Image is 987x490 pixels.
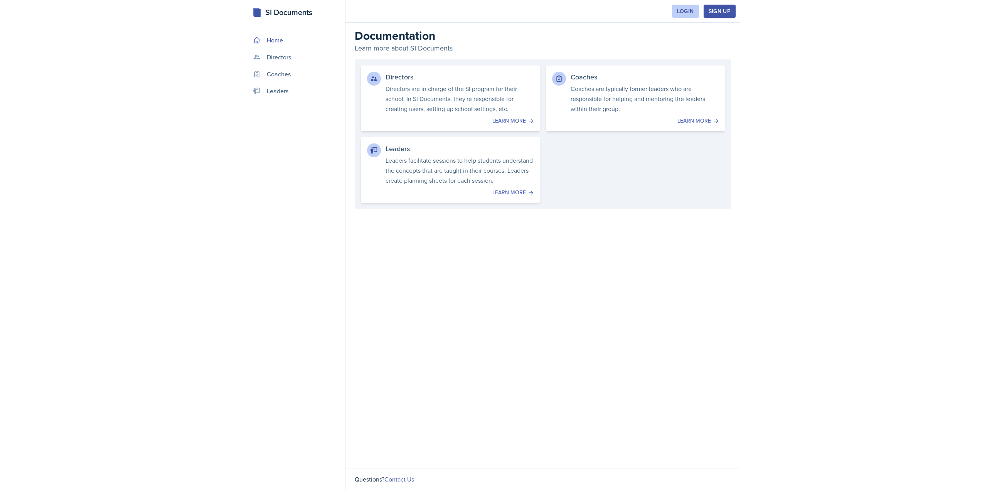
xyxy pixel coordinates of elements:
a: Directors Directors are in charge of the SI program for their school. In SI Documents, they're re... [361,66,540,131]
a: Home [250,32,342,48]
a: Coaches Coaches are typically former leaders who are responsible for helping and mentoring the le... [546,66,725,131]
div: Directors [386,72,534,82]
button: Login [672,5,699,18]
button: Sign Up [704,5,736,18]
div: Learn more [367,117,534,125]
a: Coaches [250,66,342,82]
a: Directors [250,49,342,65]
div: Questions? [345,468,740,490]
div: Sign Up [709,8,731,14]
div: Coaches [571,72,719,82]
p: Directors are in charge of the SI program for their school. In SI Documents, they're responsible ... [386,84,534,114]
div: Leaders [386,143,534,154]
a: Leaders [250,83,342,99]
p: Learn more about SI Documents [355,43,731,53]
p: Leaders facilitate sessions to help students understand the concepts that are taught in their cou... [386,155,534,185]
a: Contact Us [384,475,414,483]
p: Coaches are typically former leaders who are responsible for helping and mentoring the leaders wi... [571,84,719,114]
a: Leaders Leaders facilitate sessions to help students understand the concepts that are taught in t... [361,137,540,203]
div: Learn more [367,189,534,197]
h2: Documentation [355,29,731,43]
div: Login [677,8,694,14]
div: Learn more [552,117,719,125]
